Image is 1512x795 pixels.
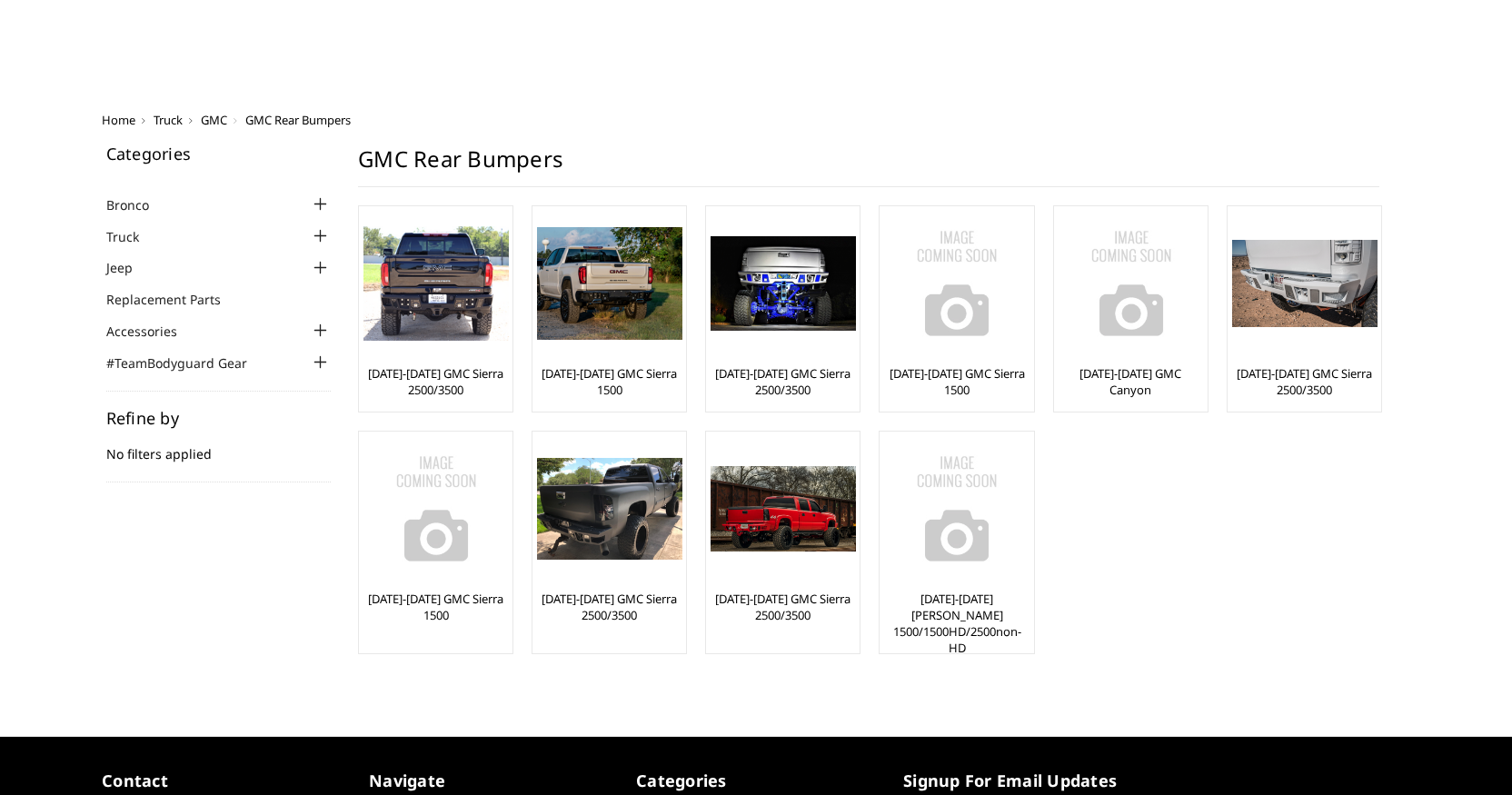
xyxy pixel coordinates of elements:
a: [DATE]-[DATE] GMC Sierra 1500 [363,591,508,623]
span: Cart [1308,56,1339,73]
h5: contact [102,769,342,793]
h5: Navigate [369,769,609,793]
img: No Image [363,436,509,581]
a: [DATE]-[DATE] [PERSON_NAME] 1500/1500HD/2500non-HD [884,591,1029,656]
a: [DATE]-[DATE] GMC Sierra 2500/3500 [363,365,508,398]
img: No Image [1059,211,1204,356]
a: Accessories [106,322,200,341]
a: [DATE]-[DATE] GMC Canyon [1059,365,1203,398]
a: shop all [556,59,630,94]
a: Bronco [106,195,172,214]
a: [DATE]-[DATE] GMC Sierra 2500/3500 [711,591,855,623]
img: No Image [884,211,1030,356]
a: [DATE]-[DATE] GMC Sierra 1500 [884,365,1029,398]
a: More Info [858,9,918,27]
h5: Refine by [106,410,332,426]
span: Account [1244,56,1302,73]
a: Jeep [106,258,155,277]
div: No filters applied [106,410,332,482]
a: SEMA Show [879,59,958,94]
a: [DATE]-[DATE] GMC Sierra 2500/3500 [1232,365,1377,398]
a: [DATE]-[DATE] GMC Sierra 2500/3500 [537,591,681,623]
a: No Image [884,436,1029,581]
a: No Image [1059,211,1203,356]
img: No Image [884,436,1030,581]
h5: signup for email updates [903,769,1143,793]
a: News [994,59,1031,94]
a: Home [480,59,519,94]
a: Dealers [774,59,843,94]
a: GMC [201,112,227,128]
h5: Categories [636,769,876,793]
a: Truck [154,112,183,128]
h5: Categories [106,145,332,162]
a: #TeamBodyguard Gear [106,353,270,373]
a: [DATE]-[DATE] GMC Sierra 1500 [537,365,681,398]
a: Account [1244,41,1302,90]
a: [DATE]-[DATE] GMC Sierra 2500/3500 [711,365,855,398]
a: Truck [106,227,162,246]
a: No Image [884,211,1029,356]
img: BODYGUARD BUMPERS [102,46,297,84]
span: 0 [1342,58,1356,72]
span: GMC Rear Bumpers [245,112,351,128]
a: Support [666,59,738,94]
a: No Image [363,436,508,581]
a: Cart 0 [1308,41,1356,90]
a: Replacement Parts [106,290,244,309]
a: Home [102,112,135,128]
h1: GMC Rear Bumpers [358,145,1379,187]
